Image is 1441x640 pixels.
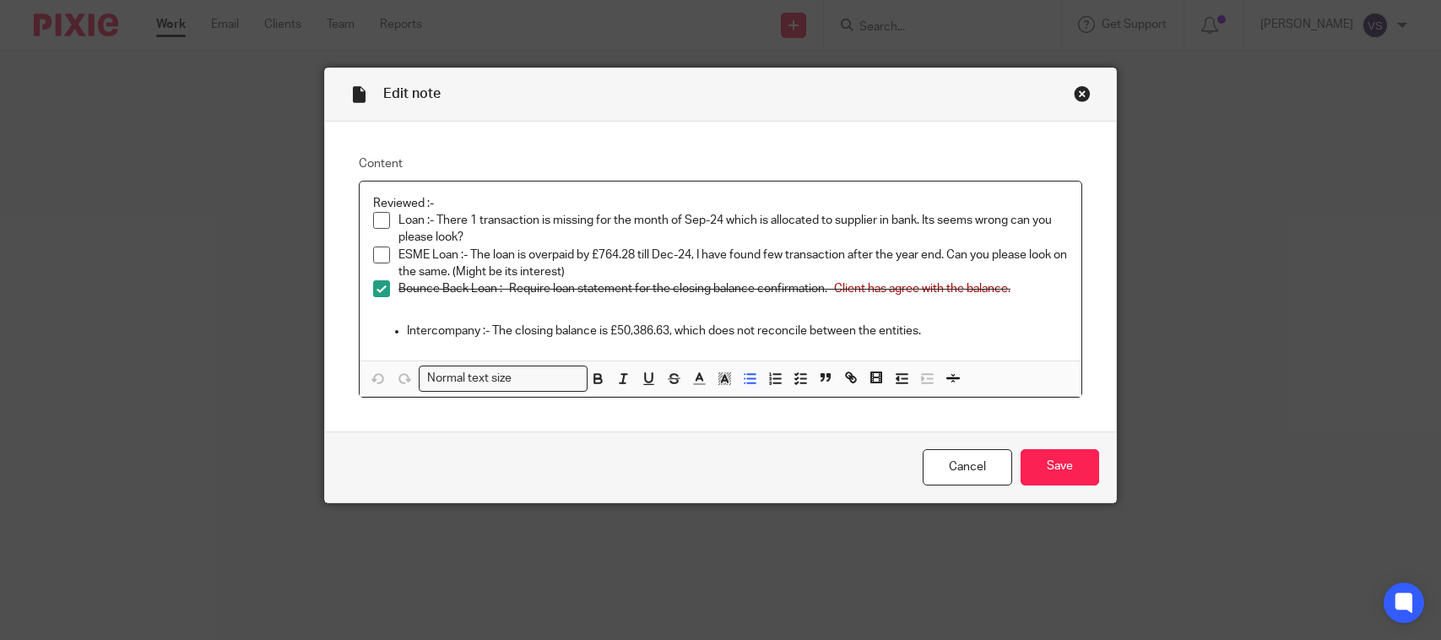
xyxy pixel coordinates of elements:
input: Save [1021,449,1099,485]
input: Search for option [517,370,577,388]
span: Normal text size [423,370,515,388]
div: Close this dialog window [1074,85,1091,102]
p: Intercompany :- The closing balance is £50,386.63, which does not reconcile between the entities. [407,323,1068,339]
p: Reviewed :- [373,195,1068,212]
span: Client has agree with the balance. [834,283,1010,295]
p: Loan :- There 1 transaction is missing for the month of Sep-24 which is allocated to supplier in ... [398,212,1068,247]
p: Bounce Back Loan :- Require loan statement for the closing balance confirmation. - [398,280,1068,297]
span: Edit note [383,87,441,100]
a: Cancel [923,449,1012,485]
p: ESME Loan :- The loan is overpaid by £764.28 till Dec-24, I have found few transaction after the ... [398,247,1068,281]
label: Content [359,155,1082,172]
div: Search for option [419,366,588,392]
